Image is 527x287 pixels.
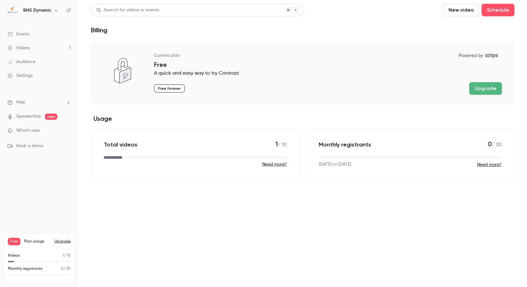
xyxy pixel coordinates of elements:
[55,239,71,244] button: Upgrade
[61,267,63,271] span: 0
[275,140,278,148] span: 1
[61,266,71,272] p: / 30
[8,99,71,106] li: help-dropdown-opener
[91,41,514,178] section: billing
[469,82,502,95] button: Upgrade
[16,127,40,134] span: What's new
[91,26,107,34] h1: Billing
[262,161,287,167] button: Need more?
[443,4,479,16] button: New video
[63,254,64,258] span: 1
[45,114,57,120] span: new
[8,253,20,258] p: Videos
[8,266,43,272] p: Monthly registrants
[8,238,20,245] span: Free
[319,161,351,168] p: [DATE] to [DATE]
[96,7,159,13] div: Search for videos or events
[16,143,43,149] span: Book a demo
[63,253,71,258] p: / 10
[104,141,137,148] p: Total videos
[8,72,33,79] div: Settings
[8,59,35,65] div: Audience
[275,140,287,149] p: / 10
[23,7,51,13] h6: BNS Dynamic
[8,31,29,37] div: Events
[482,4,514,16] button: Schedule
[154,52,180,59] p: Current plan
[154,70,502,77] p: A quick and easy way to try Contrast
[319,141,371,148] p: Monthly registrants
[154,61,502,68] p: Free
[24,239,51,244] span: Plan usage
[477,162,502,168] button: Need more?
[8,5,18,15] img: BNS Dynamic
[154,84,185,93] p: Free forever
[488,140,502,149] p: / 30
[91,115,514,122] h2: Usage
[16,99,25,106] span: Help
[488,140,492,148] span: 0
[8,45,30,51] div: Videos
[16,113,41,120] a: SpeakerHub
